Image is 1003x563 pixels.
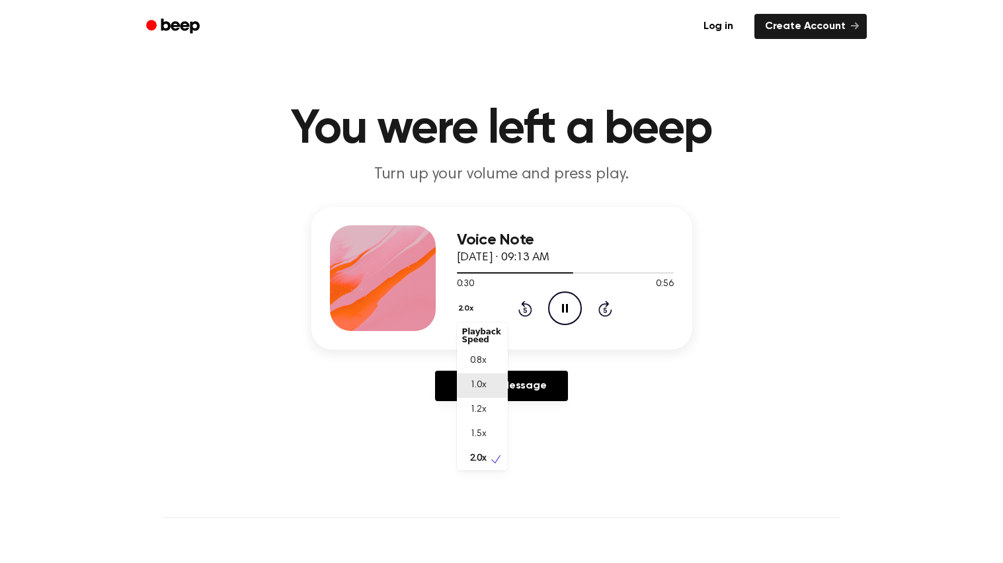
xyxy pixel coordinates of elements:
[470,428,487,441] span: 1.5x
[457,322,508,349] div: Playback Speed
[470,403,487,417] span: 1.2x
[470,452,487,466] span: 2.0x
[470,379,487,393] span: 1.0x
[457,297,479,320] button: 2.0x
[457,322,508,470] div: 2.0x
[470,354,487,368] span: 0.8x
